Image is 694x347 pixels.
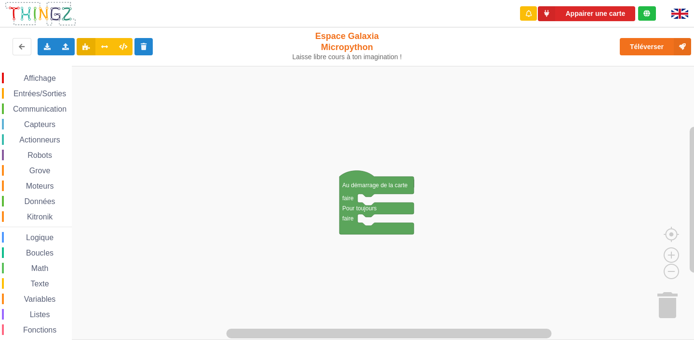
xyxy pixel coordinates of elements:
[538,6,635,21] button: Appairer une carte
[28,167,52,175] span: Grove
[4,1,77,26] img: thingz_logo.png
[342,215,354,222] text: faire
[620,38,691,55] button: Téléverser
[30,264,50,272] span: Math
[26,213,54,221] span: Kitronik
[22,326,58,334] span: Fonctions
[671,9,688,19] img: gb.png
[12,90,67,98] span: Entrées/Sorties
[12,105,68,113] span: Communication
[638,6,656,21] div: Tu es connecté au serveur de création de Thingz
[23,120,57,129] span: Capteurs
[26,151,53,159] span: Robots
[28,310,52,319] span: Listes
[25,249,55,257] span: Boucles
[342,182,408,189] text: Au démarrage de la carte
[288,31,406,61] div: Espace Galaxia Micropython
[23,197,57,206] span: Données
[342,205,376,212] text: Pour toujours
[25,233,55,242] span: Logique
[288,53,406,61] div: Laisse libre cours à ton imagination !
[25,182,55,190] span: Moteurs
[23,295,57,303] span: Variables
[18,136,62,144] span: Actionneurs
[342,195,354,202] text: faire
[22,74,57,82] span: Affichage
[29,280,50,288] span: Texte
